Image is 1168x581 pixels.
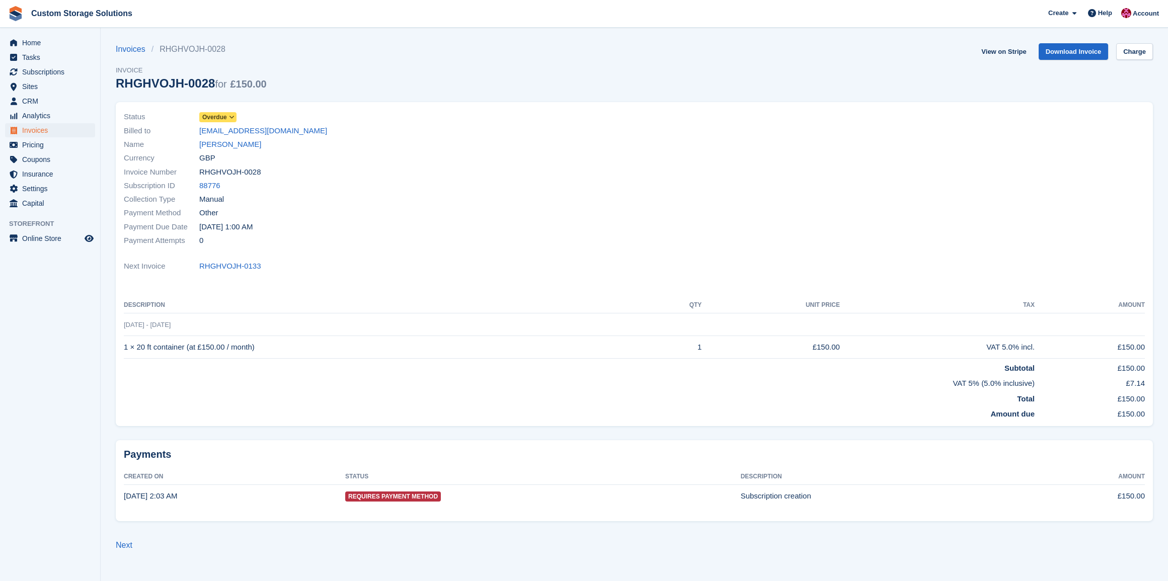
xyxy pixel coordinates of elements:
[22,138,83,152] span: Pricing
[1032,485,1145,507] td: £150.00
[83,232,95,244] a: Preview store
[1035,389,1145,405] td: £150.00
[116,76,267,90] div: RHGHVOJH-0028
[199,221,253,233] time: 2025-07-02 00:00:00 UTC
[124,261,199,272] span: Next Invoice
[702,297,840,313] th: Unit Price
[5,167,95,181] a: menu
[5,123,95,137] a: menu
[22,36,83,50] span: Home
[840,342,1035,353] div: VAT 5.0% incl.
[1004,364,1035,372] strong: Subtotal
[5,196,95,210] a: menu
[22,123,83,137] span: Invoices
[116,43,267,55] nav: breadcrumbs
[22,231,83,245] span: Online Store
[124,297,652,313] th: Description
[1039,43,1109,60] a: Download Invoice
[5,231,95,245] a: menu
[702,336,840,359] td: £150.00
[9,219,100,229] span: Storefront
[5,138,95,152] a: menu
[215,78,226,90] span: for
[22,109,83,123] span: Analytics
[5,50,95,64] a: menu
[199,261,261,272] a: RHGHVOJH-0133
[124,180,199,192] span: Subscription ID
[124,152,199,164] span: Currency
[199,180,220,192] a: 88776
[977,43,1030,60] a: View on Stripe
[345,491,441,502] span: Requires Payment Method
[116,541,132,549] a: Next
[1116,43,1153,60] a: Charge
[116,65,267,75] span: Invoice
[5,79,95,94] a: menu
[1035,297,1145,313] th: Amount
[5,36,95,50] a: menu
[124,448,1145,461] h2: Payments
[202,113,227,122] span: Overdue
[124,235,199,246] span: Payment Attempts
[741,469,1032,485] th: Description
[1035,374,1145,389] td: £7.14
[652,297,702,313] th: QTY
[5,182,95,196] a: menu
[124,321,171,328] span: [DATE] - [DATE]
[1017,394,1035,403] strong: Total
[5,94,95,108] a: menu
[1035,336,1145,359] td: £150.00
[124,336,652,359] td: 1 × 20 ft container (at £150.00 / month)
[1098,8,1112,18] span: Help
[1133,9,1159,19] span: Account
[199,125,327,137] a: [EMAIL_ADDRESS][DOMAIN_NAME]
[840,297,1035,313] th: Tax
[116,43,151,55] a: Invoices
[22,94,83,108] span: CRM
[230,78,266,90] span: £150.00
[991,409,1035,418] strong: Amount due
[124,374,1035,389] td: VAT 5% (5.0% inclusive)
[345,469,741,485] th: Status
[124,221,199,233] span: Payment Due Date
[199,167,261,178] span: RHGHVOJH-0028
[22,167,83,181] span: Insurance
[5,65,95,79] a: menu
[124,111,199,123] span: Status
[22,65,83,79] span: Subscriptions
[5,109,95,123] a: menu
[1032,469,1145,485] th: Amount
[124,491,177,500] time: 2025-07-01 01:03:04 UTC
[124,469,345,485] th: Created On
[22,79,83,94] span: Sites
[199,152,215,164] span: GBP
[1121,8,1131,18] img: Jack Alexander
[199,207,218,219] span: Other
[1048,8,1068,18] span: Create
[1035,358,1145,374] td: £150.00
[8,6,23,21] img: stora-icon-8386f47178a22dfd0bd8f6a31ec36ba5ce8667c1dd55bd0f319d3a0aa187defe.svg
[124,125,199,137] span: Billed to
[1035,404,1145,420] td: £150.00
[27,5,136,22] a: Custom Storage Solutions
[124,167,199,178] span: Invoice Number
[22,182,83,196] span: Settings
[124,139,199,150] span: Name
[124,207,199,219] span: Payment Method
[199,194,224,205] span: Manual
[652,336,702,359] td: 1
[199,139,261,150] a: [PERSON_NAME]
[5,152,95,167] a: menu
[22,152,83,167] span: Coupons
[22,196,83,210] span: Capital
[124,194,199,205] span: Collection Type
[199,235,203,246] span: 0
[741,485,1032,507] td: Subscription creation
[22,50,83,64] span: Tasks
[199,111,237,123] a: Overdue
